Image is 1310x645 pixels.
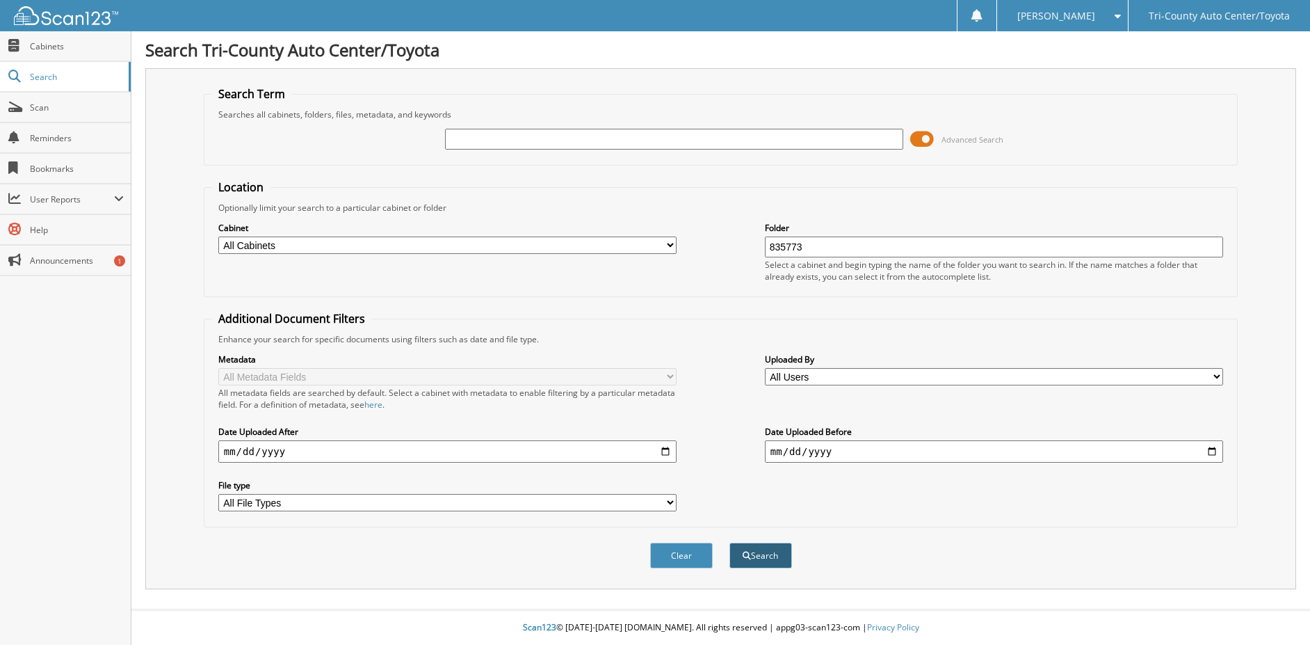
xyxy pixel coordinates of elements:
[1017,12,1095,20] span: [PERSON_NAME]
[30,163,124,175] span: Bookmarks
[765,426,1223,438] label: Date Uploaded Before
[14,6,118,25] img: scan123-logo-white.svg
[765,259,1223,282] div: Select a cabinet and begin typing the name of the folder you want to search in. If the name match...
[211,311,372,326] legend: Additional Document Filters
[1240,578,1310,645] iframe: Chat Widget
[211,86,292,102] legend: Search Term
[867,621,919,633] a: Privacy Policy
[131,611,1310,645] div: © [DATE]-[DATE] [DOMAIN_NAME]. All rights reserved | appg03-scan123-com |
[218,222,677,234] label: Cabinet
[211,202,1231,214] div: Optionally limit your search to a particular cabinet or folder
[30,132,124,144] span: Reminders
[30,193,114,205] span: User Reports
[218,426,677,438] label: Date Uploaded After
[765,353,1223,365] label: Uploaded By
[30,224,124,236] span: Help
[218,440,677,463] input: start
[364,399,382,411] a: here
[941,134,1003,145] span: Advanced Search
[218,479,677,491] label: File type
[211,109,1231,120] div: Searches all cabinets, folders, files, metadata, and keywords
[211,180,270,195] legend: Location
[729,543,792,568] button: Search
[30,40,124,52] span: Cabinets
[523,621,556,633] span: Scan123
[30,71,122,83] span: Search
[218,387,677,411] div: All metadata fields are searched by default. Select a cabinet with metadata to enable filtering b...
[211,333,1231,345] div: Enhance your search for specific documents using filters such as date and file type.
[765,440,1223,463] input: end
[114,255,125,266] div: 1
[765,222,1223,234] label: Folder
[30,102,124,113] span: Scan
[650,543,713,568] button: Clear
[218,353,677,365] label: Metadata
[30,255,124,266] span: Announcements
[145,38,1296,61] h1: Search Tri-County Auto Center/Toyota
[1149,12,1290,20] span: Tri-County Auto Center/Toyota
